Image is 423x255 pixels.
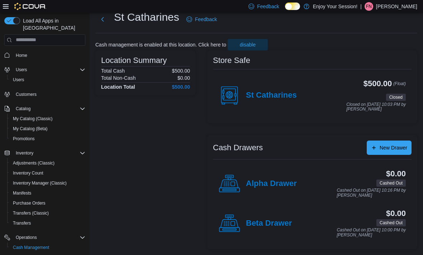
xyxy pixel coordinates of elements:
[337,228,406,237] p: Cashed Out on [DATE] 10:00 PM by [PERSON_NAME]
[16,67,27,73] span: Users
[386,209,406,218] h3: $0.00
[172,68,190,74] p: $500.00
[10,243,52,252] a: Cash Management
[16,53,27,58] span: Home
[13,149,36,157] button: Inventory
[1,89,88,99] button: Customers
[7,168,88,178] button: Inventory Count
[184,12,220,26] a: Feedback
[1,104,88,114] button: Catalog
[337,188,406,198] p: Cashed Out on [DATE] 10:16 PM by [PERSON_NAME]
[13,200,46,206] span: Purchase Orders
[10,124,85,133] span: My Catalog (Beta)
[13,51,85,60] span: Home
[13,90,39,99] a: Customers
[7,158,88,168] button: Adjustments (Classic)
[380,144,407,151] span: New Drawer
[246,91,297,100] h4: St Catharines
[10,189,85,197] span: Manifests
[1,65,88,75] button: Users
[95,12,110,26] button: Next
[101,75,136,81] h6: Total Non-Cash
[386,170,406,178] h3: $0.00
[10,114,56,123] a: My Catalog (Classic)
[16,150,33,156] span: Inventory
[389,94,403,100] span: Closed
[257,3,279,10] span: Feedback
[376,180,406,187] span: Cashed Out
[177,75,190,81] p: $0.00
[366,2,372,11] span: FN
[10,159,85,167] span: Adjustments (Classic)
[10,134,85,143] span: Promotions
[7,208,88,218] button: Transfers (Classic)
[10,179,85,187] span: Inventory Manager (Classic)
[228,39,268,50] button: disable
[13,180,67,186] span: Inventory Manager (Classic)
[213,143,263,152] h3: Cash Drawers
[16,92,37,97] span: Customers
[365,2,373,11] div: Fabio Nocita
[346,102,406,112] p: Closed on [DATE] 10:03 PM by [PERSON_NAME]
[213,56,250,65] h3: Store Safe
[393,79,406,92] p: (Float)
[16,106,30,112] span: Catalog
[1,148,88,158] button: Inventory
[376,2,417,11] p: [PERSON_NAME]
[7,242,88,252] button: Cash Management
[246,219,292,228] h4: Beta Drawer
[7,134,88,144] button: Promotions
[1,50,88,60] button: Home
[172,84,190,90] h4: $500.00
[10,124,51,133] a: My Catalog (Beta)
[195,16,217,23] span: Feedback
[10,114,85,123] span: My Catalog (Classic)
[7,75,88,85] button: Users
[285,3,300,10] input: Dark Mode
[13,245,49,250] span: Cash Management
[7,124,88,134] button: My Catalog (Beta)
[16,235,37,240] span: Operations
[13,149,85,157] span: Inventory
[13,190,31,196] span: Manifests
[363,79,392,88] h3: $500.00
[14,3,46,10] img: Cova
[20,17,85,31] span: Load All Apps in [GEOGRAPHIC_DATA]
[380,180,403,186] span: Cashed Out
[10,219,34,227] a: Transfers
[7,198,88,208] button: Purchase Orders
[101,56,167,65] h3: Location Summary
[10,169,85,177] span: Inventory Count
[10,199,48,207] a: Purchase Orders
[7,178,88,188] button: Inventory Manager (Classic)
[13,90,85,99] span: Customers
[13,210,49,216] span: Transfers (Classic)
[10,219,85,227] span: Transfers
[240,41,256,48] span: disable
[13,233,85,242] span: Operations
[360,2,362,11] p: |
[114,10,179,24] h1: St Catharines
[7,188,88,198] button: Manifests
[10,75,27,84] a: Users
[101,84,135,90] h4: Location Total
[10,209,52,217] a: Transfers (Classic)
[10,189,34,197] a: Manifests
[13,65,30,74] button: Users
[13,160,54,166] span: Adjustments (Classic)
[10,134,38,143] a: Promotions
[13,170,43,176] span: Inventory Count
[13,104,85,113] span: Catalog
[367,141,412,155] button: New Drawer
[13,116,53,122] span: My Catalog (Classic)
[13,233,40,242] button: Operations
[7,218,88,228] button: Transfers
[10,209,85,217] span: Transfers (Classic)
[13,220,31,226] span: Transfers
[10,75,85,84] span: Users
[10,243,85,252] span: Cash Management
[380,220,403,226] span: Cashed Out
[13,51,30,60] a: Home
[13,104,33,113] button: Catalog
